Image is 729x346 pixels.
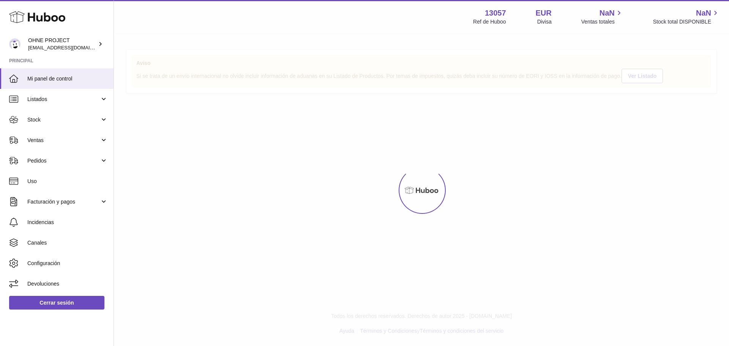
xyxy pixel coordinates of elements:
a: NaN Stock total DISPONIBLE [653,8,720,25]
span: Ventas totales [581,18,623,25]
span: Uso [27,178,108,185]
span: NaN [600,8,615,18]
span: Configuración [27,260,108,267]
span: Stock total DISPONIBLE [653,18,720,25]
span: Incidencias [27,219,108,226]
span: NaN [696,8,711,18]
span: Pedidos [27,157,100,164]
div: Ref de Huboo [473,18,506,25]
span: Facturación y pagos [27,198,100,205]
span: Stock [27,116,100,123]
span: Mi panel de control [27,75,108,82]
span: Listados [27,96,100,103]
strong: 13057 [485,8,506,18]
span: Canales [27,239,108,246]
div: OHNE PROJECT [28,37,96,51]
img: internalAdmin-13057@internal.huboo.com [9,38,21,50]
span: Ventas [27,137,100,144]
div: Divisa [537,18,552,25]
strong: EUR [536,8,552,18]
span: [EMAIL_ADDRESS][DOMAIN_NAME] [28,44,112,51]
span: Devoluciones [27,280,108,288]
a: NaN Ventas totales [581,8,623,25]
a: Cerrar sesión [9,296,104,310]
